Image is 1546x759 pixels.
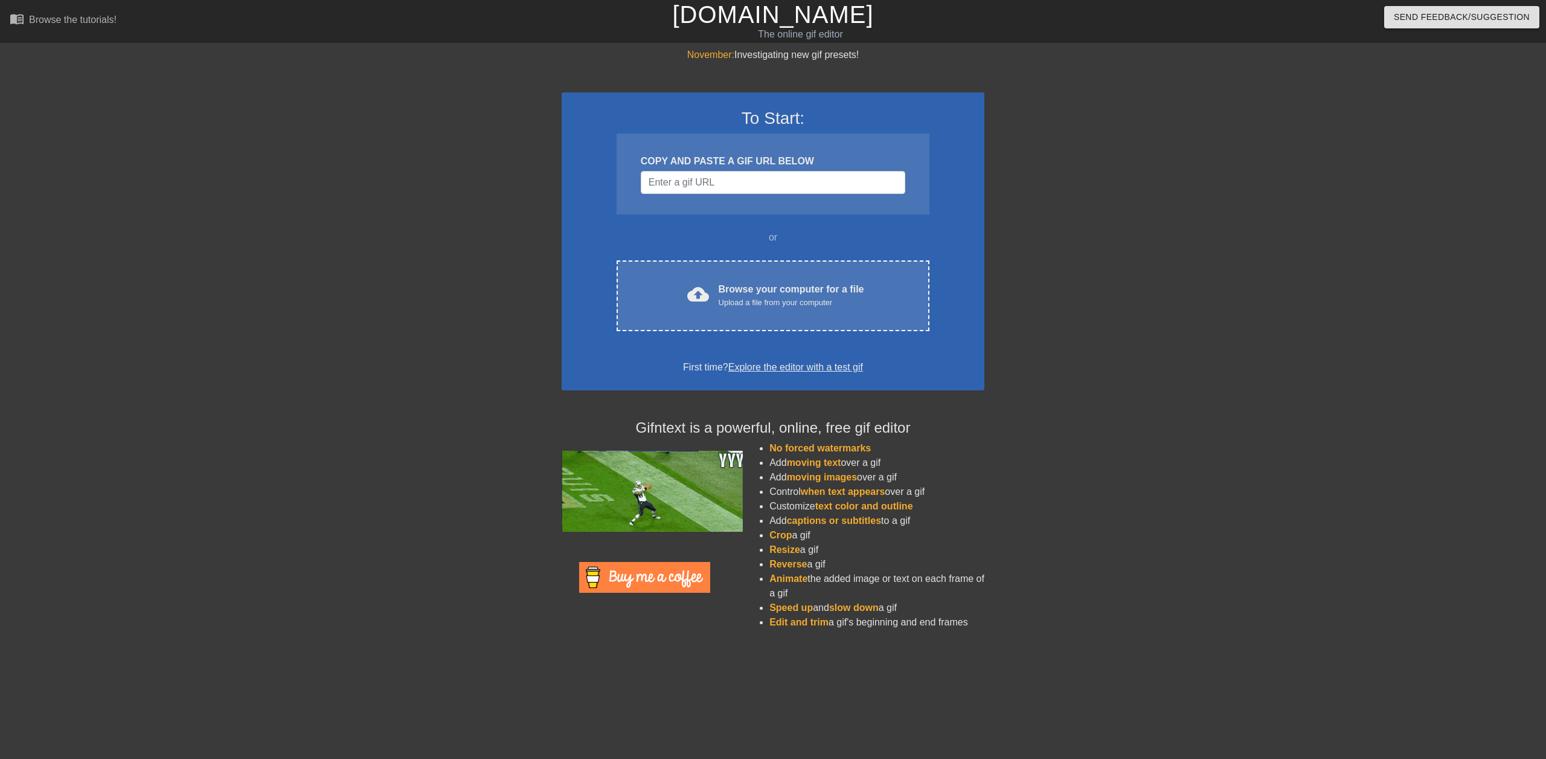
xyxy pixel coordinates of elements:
[562,48,984,62] div: Investigating new gif presets!
[687,283,709,305] span: cloud_upload
[29,15,117,25] div: Browse the tutorials!
[769,573,807,584] span: Animate
[641,171,905,194] input: Username
[769,443,871,453] span: No forced watermarks
[562,451,743,532] img: football_small.gif
[577,108,969,129] h3: To Start:
[769,559,807,569] span: Reverse
[769,485,984,499] li: Control over a gif
[769,456,984,470] li: Add over a gif
[769,544,800,555] span: Resize
[641,154,905,169] div: COPY AND PASTE A GIF URL BELOW
[577,360,969,375] div: First time?
[769,530,792,540] span: Crop
[769,528,984,543] li: a gif
[10,11,117,30] a: Browse the tutorials!
[769,572,984,601] li: the added image or text on each frame of a gif
[719,282,864,309] div: Browse your computer for a file
[769,602,813,613] span: Speed up
[787,515,881,526] span: captions or subtitles
[593,230,953,245] div: or
[769,470,984,485] li: Add over a gif
[521,27,1079,42] div: The online gif editor
[769,601,984,615] li: and a gif
[769,514,984,528] li: Add to a gif
[769,543,984,557] li: a gif
[672,1,873,28] a: [DOMAIN_NAME]
[815,501,913,511] span: text color and outline
[769,499,984,514] li: Customize
[769,557,984,572] li: a gif
[562,419,984,437] h4: Gifntext is a powerful, online, free gif editor
[10,11,24,26] span: menu_book
[769,615,984,630] li: a gif's beginning and end frames
[579,562,710,593] img: Buy Me A Coffee
[787,472,857,482] span: moving images
[801,486,885,497] span: when text appears
[769,617,829,627] span: Edit and trim
[728,362,863,372] a: Explore the editor with a test gif
[1394,10,1530,25] span: Send Feedback/Suggestion
[1384,6,1539,28] button: Send Feedback/Suggestion
[829,602,879,613] span: slow down
[719,297,864,309] div: Upload a file from your computer
[787,457,841,468] span: moving text
[687,50,734,60] span: November:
